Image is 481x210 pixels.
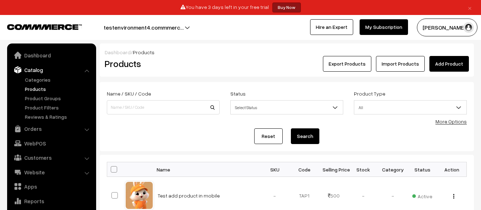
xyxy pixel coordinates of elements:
[231,101,343,114] span: Select Status
[463,22,474,33] img: user
[9,137,94,150] a: WebPOS
[354,90,385,97] label: Product Type
[272,2,301,12] a: Buy Now
[9,49,94,62] a: Dashboard
[23,76,94,83] a: Categories
[291,128,319,144] button: Search
[323,56,371,72] button: Export Products
[9,151,94,164] a: Customers
[376,56,425,72] a: Import Products
[465,3,475,12] a: ×
[310,19,353,35] a: Hire an Expert
[105,48,469,56] div: /
[9,63,94,76] a: Catalog
[2,2,479,12] div: You have 3 days left in your free trial
[354,101,466,114] span: All
[435,118,467,124] a: More Options
[349,162,378,177] th: Stock
[79,19,209,36] button: testenvironment4.commmerc…
[23,104,94,111] a: Product Filters
[354,100,467,114] span: All
[133,49,155,55] span: Products
[378,162,408,177] th: Category
[23,113,94,121] a: Reviews & Ratings
[437,162,467,177] th: Action
[107,90,151,97] label: Name / SKU / Code
[158,193,220,199] a: Test add product in mobile
[105,58,219,69] h2: Products
[260,162,290,177] th: SKU
[9,166,94,179] a: Website
[408,162,437,177] th: Status
[9,122,94,135] a: Orders
[153,162,260,177] th: Name
[453,194,454,199] img: Menu
[417,19,477,36] button: [PERSON_NAME]
[9,180,94,193] a: Apps
[412,191,432,200] span: Active
[9,195,94,208] a: Reports
[289,162,319,177] th: Code
[107,100,220,114] input: Name / SKU / Code
[230,90,246,97] label: Status
[23,85,94,93] a: Products
[7,22,69,31] a: COMMMERCE
[230,100,343,114] span: Select Status
[7,24,82,30] img: COMMMERCE
[23,94,94,102] a: Product Groups
[254,128,283,144] a: Reset
[105,49,131,55] a: Dashboard
[360,19,408,35] a: My Subscription
[319,162,349,177] th: Selling Price
[429,56,469,72] a: Add Product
